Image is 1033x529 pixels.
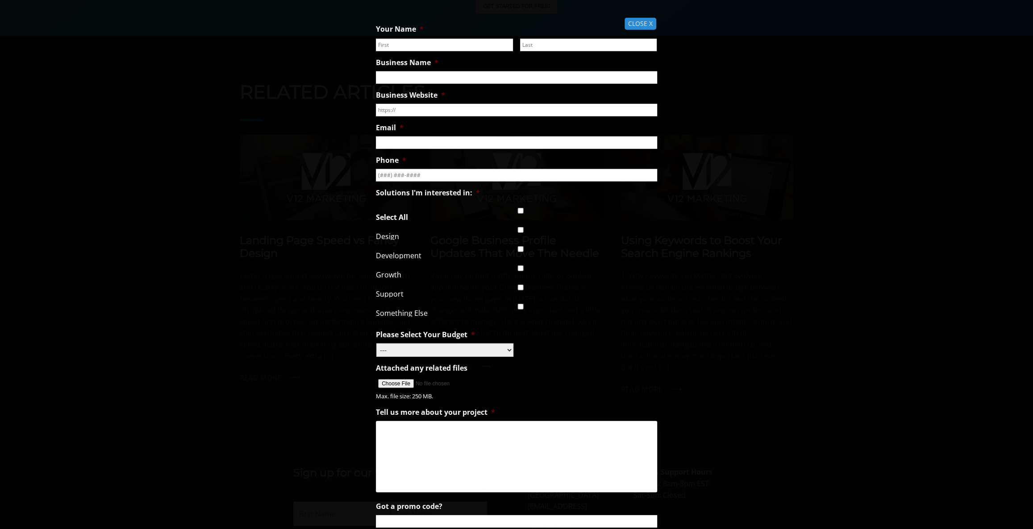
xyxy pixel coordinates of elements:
span: Max. file size: 250 MB. [376,385,440,400]
label: Email [376,123,404,132]
label: Please Select Your Budget [376,330,475,339]
label: Attached any related files [376,364,467,373]
iframe: Chat Widget [988,486,1033,529]
input: (###) ###-#### [376,169,657,182]
label: Something Else [376,310,428,317]
input: First [376,39,513,51]
span: CLOSE X [625,18,656,30]
label: Development [376,252,421,259]
label: Design [376,233,399,240]
label: Got a promo code? [376,502,442,511]
label: Select All [376,214,408,221]
label: Your Name [376,25,424,34]
label: Tell us more about your project [376,408,495,417]
label: Business Name [376,58,438,67]
label: Solutions I'm interested in: [376,188,480,198]
label: Business Website [376,91,445,100]
label: Phone [376,156,406,165]
label: Support [376,290,404,298]
label: Growth [376,271,401,278]
input: Last [520,39,657,51]
input: https:// [376,104,657,116]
